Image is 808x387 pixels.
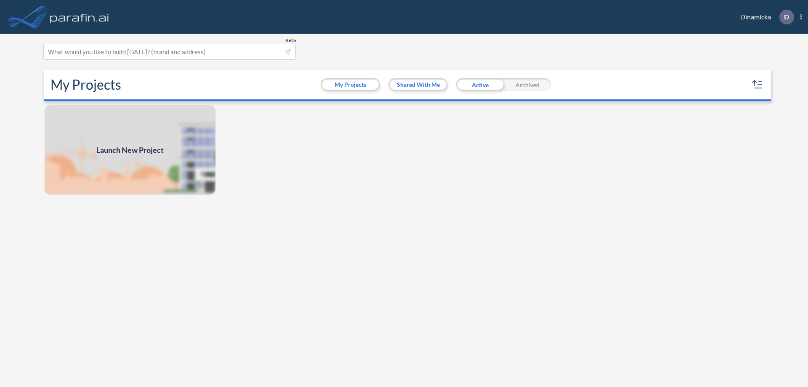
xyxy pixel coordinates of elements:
[728,10,802,24] div: Dinamicka
[44,104,216,195] img: add
[285,37,296,44] span: Beta
[96,144,164,156] span: Launch New Project
[44,104,216,195] a: Launch New Project
[751,78,764,91] button: sort
[504,78,551,91] div: Archived
[322,80,379,90] button: My Projects
[390,80,447,90] button: Shared With Me
[48,8,111,25] img: logo
[50,77,121,93] h2: My Projects
[456,78,504,91] div: Active
[784,13,789,21] p: D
